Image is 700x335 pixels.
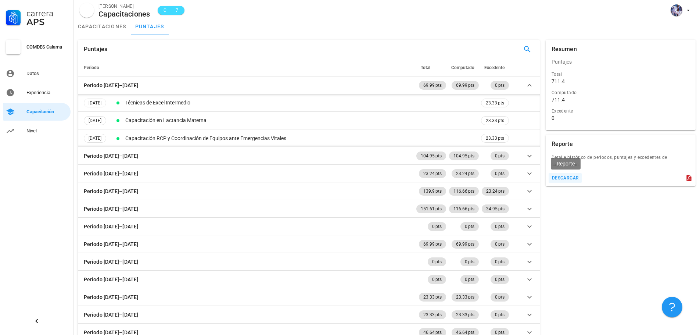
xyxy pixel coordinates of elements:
th: Excedente [480,59,510,76]
div: avatar [671,4,682,16]
th: Periodo [78,59,415,76]
span: 0 pts [495,81,505,90]
div: Puntajes [84,40,107,59]
span: 116.66 pts [453,204,474,213]
td: Técnicas de Excel Intermedio [124,94,480,112]
span: 0 pts [432,275,442,284]
span: 0 pts [465,275,474,284]
div: Periodo [DATE]–[DATE] [84,258,138,266]
th: Computado [448,59,480,76]
div: [PERSON_NAME] [98,3,150,10]
td: Capacitación en Lactancia Materna [124,112,480,129]
a: puntajes [131,18,169,35]
span: 7 [174,7,180,14]
div: Capacitación [26,109,68,115]
span: 23.33 pts [456,293,474,302]
span: 104.95 pts [453,152,474,160]
div: Puntajes [546,53,696,71]
span: [DATE] [89,117,101,125]
span: 0 pts [495,293,505,302]
span: 0 pts [495,152,505,160]
span: Total [421,65,430,70]
span: 23.33 pts [486,117,504,124]
span: 23.33 pts [423,310,442,319]
div: Periodo [DATE]–[DATE] [84,240,138,248]
div: Nivel [26,128,68,134]
div: Reporte [552,135,573,154]
span: Periodo [84,65,99,70]
span: Excedente [484,65,505,70]
span: [DATE] [89,99,101,107]
span: 104.95 pts [421,152,442,160]
div: Periodo [DATE]–[DATE] [84,205,138,213]
div: Periodo [DATE]–[DATE] [84,275,138,284]
span: 23.24 pts [423,169,442,178]
div: Periodo [DATE]–[DATE] [84,170,138,178]
th: Total [415,59,448,76]
div: Periodo [DATE]–[DATE] [84,311,138,319]
span: 23.33 pts [456,310,474,319]
span: 0 pts [465,257,474,266]
span: 69.99 pts [456,81,474,90]
div: Computado [552,89,690,96]
a: Datos [3,65,71,82]
div: Detalle histórico de periodos, puntajes y excedentes de capacitación. [546,154,696,173]
span: [DATE] [89,134,101,142]
span: 23.33 pts [486,135,504,142]
span: Computado [451,65,474,70]
div: Periodo [DATE]–[DATE] [84,152,138,160]
div: 711.4 [552,78,565,85]
div: Capacitaciones [98,10,150,18]
span: 0 pts [495,257,505,266]
div: Periodo [DATE]–[DATE] [84,222,138,231]
div: 711.4 [552,96,565,103]
div: Experiencia [26,90,68,96]
span: 139.9 pts [423,187,442,196]
div: COMDES Calama [26,44,68,50]
span: 23.33 pts [423,293,442,302]
td: Capacitación RCP y Coordinación de Equipos ante Emergencias Vitales [124,129,480,147]
div: Excedente [552,107,690,115]
div: Total [552,71,690,78]
a: Capacitación [3,103,71,121]
span: 0 pts [495,310,505,319]
button: descargar [549,173,582,183]
div: Periodo [DATE]–[DATE] [84,81,138,89]
span: 69.99 pts [423,240,442,249]
span: C [162,7,168,14]
div: Periodo [DATE]–[DATE] [84,293,138,301]
div: Periodo [DATE]–[DATE] [84,187,138,195]
span: 0 pts [495,222,505,231]
div: 0 [552,115,554,121]
div: Resumen [552,40,577,59]
span: 116.66 pts [453,187,474,196]
a: capacitaciones [73,18,131,35]
span: 34.95 pts [486,204,505,213]
span: 151.61 pts [421,204,442,213]
span: 69.99 pts [423,81,442,90]
div: Datos [26,71,68,76]
a: Nivel [3,122,71,140]
span: 0 pts [432,222,442,231]
span: 0 pts [495,240,505,249]
div: descargar [552,175,579,181]
a: Experiencia [3,84,71,101]
span: 0 pts [432,257,442,266]
span: 0 pts [495,275,505,284]
span: 0 pts [495,169,505,178]
div: APS [26,18,68,26]
div: avatar [79,3,94,18]
span: 0 pts [465,222,474,231]
span: 23.24 pts [456,169,474,178]
span: 23.33 pts [486,99,504,107]
span: 23.24 pts [486,187,505,196]
span: 69.99 pts [456,240,474,249]
div: Carrera [26,9,68,18]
